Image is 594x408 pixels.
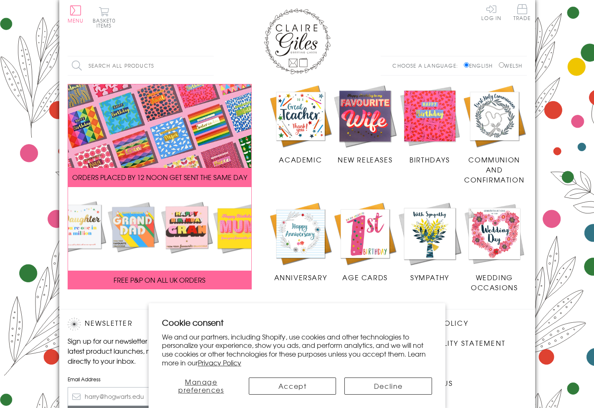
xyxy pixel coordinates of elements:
span: Anniversary [274,272,327,282]
span: ORDERS PLACED BY 12 NOON GET SENT THE SAME DAY [72,172,247,182]
a: Sympathy [397,201,462,282]
a: Log In [481,4,501,20]
p: Sign up for our newsletter to receive the latest product launches, news and offers directly to yo... [68,336,210,366]
button: Accept [249,378,336,395]
button: Menu [68,5,84,23]
h2: Newsletter [68,318,210,330]
button: Basket0 items [93,7,116,28]
a: Accessibility Statement [402,338,506,349]
h2: Cookie consent [162,317,432,328]
span: Age Cards [342,272,387,282]
a: Anniversary [268,201,333,282]
img: Claire Giles Greetings Cards [264,8,331,74]
input: harry@hogwarts.edu [68,387,210,406]
label: English [464,62,497,69]
button: Decline [344,378,432,395]
span: Wedding Occasions [471,272,518,292]
a: Wedding Occasions [462,201,527,292]
span: 0 items [96,17,116,29]
span: Communion and Confirmation [464,155,524,185]
a: Privacy Policy [198,357,241,367]
span: New Releases [338,155,392,165]
span: Menu [68,17,84,24]
input: Search all products [68,56,214,75]
input: Search [205,56,214,75]
a: Birthdays [397,84,462,165]
a: Academic [268,84,333,165]
label: Email Address [68,375,210,383]
a: Age Cards [333,201,397,282]
p: Choose a language: [392,62,462,69]
a: Communion and Confirmation [462,84,527,185]
span: Sympathy [410,272,449,282]
span: Academic [279,155,322,165]
input: English [464,62,469,68]
button: Manage preferences [162,378,240,395]
a: Trade [513,4,531,22]
p: We and our partners, including Shopify, use cookies and other technologies to personalize your ex... [162,332,432,367]
span: Trade [513,4,531,20]
span: FREE P&P ON ALL UK ORDERS [114,275,205,285]
a: New Releases [333,84,397,165]
label: Welsh [499,62,523,69]
input: Welsh [499,62,504,68]
span: Birthdays [409,155,450,165]
span: Manage preferences [178,377,224,395]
